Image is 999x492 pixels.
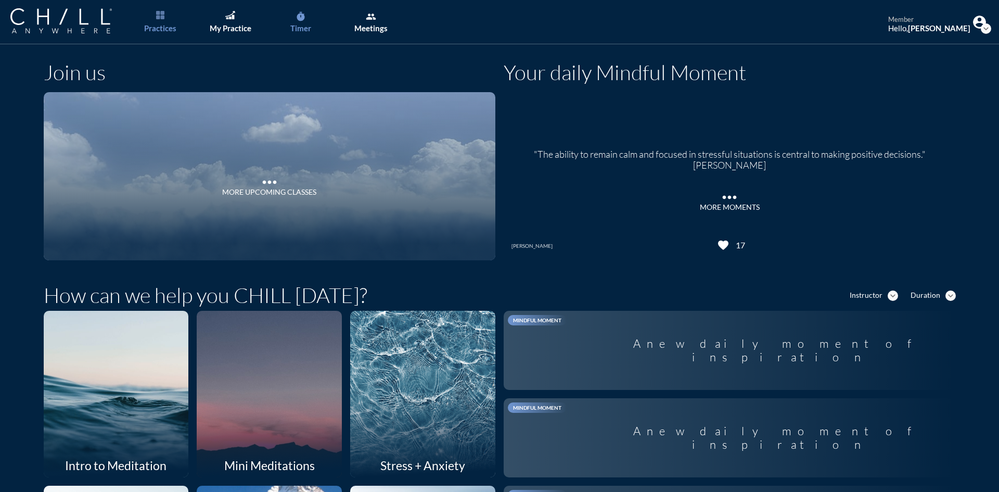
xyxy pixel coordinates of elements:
img: List [156,11,164,19]
i: more_horiz [719,187,740,203]
i: timer [296,11,306,22]
div: Duration [911,291,940,300]
div: member [888,16,970,24]
a: Company Logo [10,8,133,35]
i: expand_more [981,23,991,34]
div: MORE MOMENTS [700,203,760,212]
i: expand_more [888,291,898,301]
span: Mindful Moment [513,405,561,411]
div: "The ability to remain calm and focused in stressful situations is central to making positive dec... [517,141,943,171]
div: A new daily moment of inspiration [604,329,956,373]
div: Timer [290,23,311,33]
div: A new daily moment of inspiration [604,416,956,460]
strong: [PERSON_NAME] [908,23,970,33]
h1: Join us [44,60,106,85]
div: Intro to Meditation [44,453,189,477]
div: Mini Meditations [197,453,342,477]
img: Company Logo [10,8,112,33]
div: More Upcoming Classes [222,188,316,197]
div: 17 [732,240,745,250]
span: Mindful Moment [513,317,561,323]
i: expand_more [945,291,956,301]
i: more_horiz [259,172,280,187]
div: Instructor [850,291,882,300]
h1: Your daily Mindful Moment [504,60,746,85]
i: group [366,11,376,22]
div: Practices [144,23,176,33]
h1: How can we help you CHILL [DATE]? [44,283,367,308]
div: My Practice [210,23,251,33]
img: Graph [225,11,235,19]
div: Hello, [888,23,970,33]
div: [PERSON_NAME] [511,243,553,249]
div: Meetings [354,23,388,33]
div: Stress + Anxiety [350,453,495,477]
img: Profile icon [973,16,986,29]
i: favorite [717,239,729,251]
